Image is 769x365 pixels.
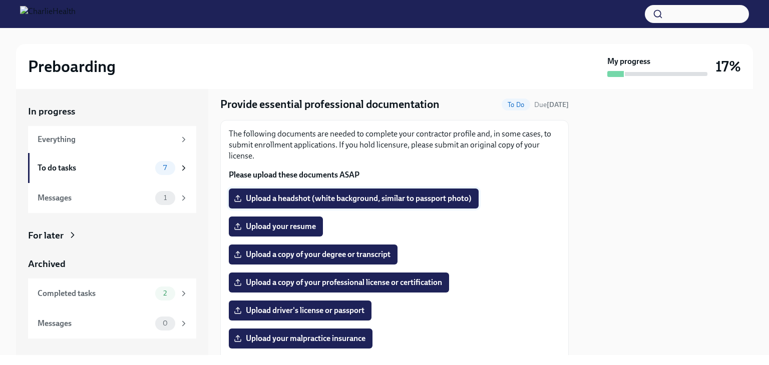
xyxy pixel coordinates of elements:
[157,319,174,327] span: 0
[229,216,323,236] label: Upload your resume
[236,193,472,203] span: Upload a headshot (white background, similar to passport photo)
[38,288,151,299] div: Completed tasks
[28,278,196,308] a: Completed tasks2
[534,100,569,109] span: August 24th, 2025 09:00
[157,164,173,171] span: 7
[715,57,741,75] h3: 17%
[28,229,196,242] a: For later
[502,101,530,108] span: To Do
[20,6,76,22] img: CharlieHealth
[547,100,569,109] strong: [DATE]
[158,194,173,201] span: 1
[236,221,316,231] span: Upload your resume
[534,100,569,109] span: Due
[229,170,359,179] strong: Please upload these documents ASAP
[28,229,64,242] div: For later
[229,128,560,161] p: The following documents are needed to complete your contractor profile and, in some cases, to sub...
[236,305,364,315] span: Upload driver's license or passport
[28,153,196,183] a: To do tasks7
[236,333,365,343] span: Upload your malpractice insurance
[28,56,116,76] h2: Preboarding
[607,56,650,67] strong: My progress
[38,134,175,145] div: Everything
[28,257,196,270] a: Archived
[229,272,449,292] label: Upload a copy of your professional license or certification
[38,192,151,203] div: Messages
[229,328,372,348] label: Upload your malpractice insurance
[38,162,151,173] div: To do tasks
[236,277,442,287] span: Upload a copy of your professional license or certification
[28,126,196,153] a: Everything
[38,318,151,329] div: Messages
[236,249,391,259] span: Upload a copy of your degree or transcript
[220,97,440,112] h4: Provide essential professional documentation
[28,308,196,338] a: Messages0
[28,105,196,118] a: In progress
[157,289,173,297] span: 2
[229,188,479,208] label: Upload a headshot (white background, similar to passport photo)
[229,300,371,320] label: Upload driver's license or passport
[229,244,398,264] label: Upload a copy of your degree or transcript
[28,183,196,213] a: Messages1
